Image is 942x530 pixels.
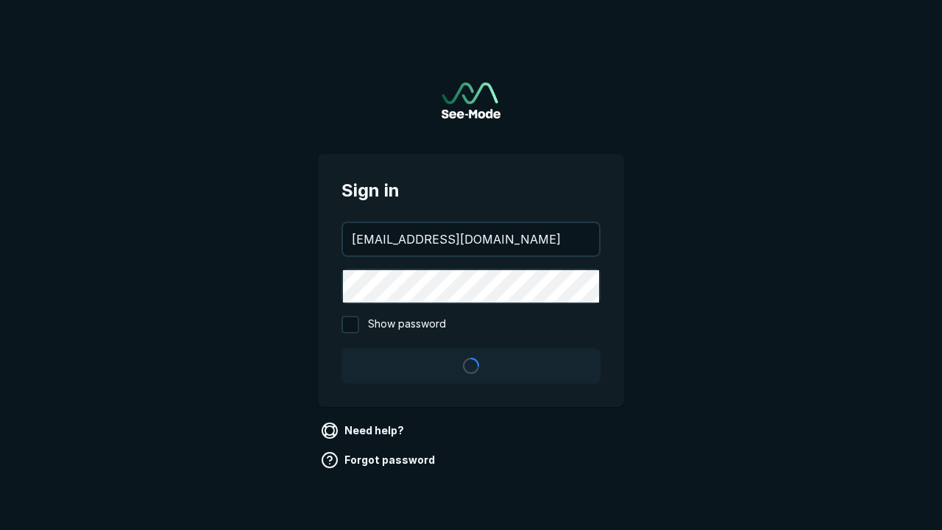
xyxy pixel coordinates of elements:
a: Need help? [318,419,410,442]
img: See-Mode Logo [442,82,500,119]
a: Go to sign in [442,82,500,119]
span: Show password [368,316,446,333]
input: your@email.com [343,223,599,255]
span: Sign in [341,177,601,204]
a: Forgot password [318,448,441,472]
